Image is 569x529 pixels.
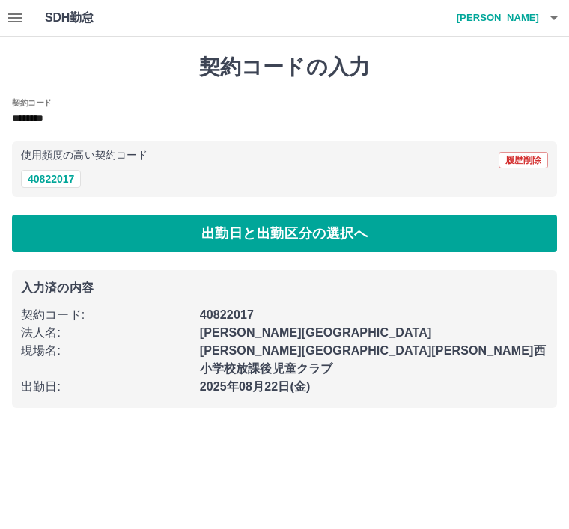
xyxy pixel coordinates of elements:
b: 2025年08月22日(金) [200,380,311,393]
p: 出勤日 : [21,378,191,396]
p: 入力済の内容 [21,282,548,294]
p: 法人名 : [21,324,191,342]
button: 履歴削除 [499,152,548,168]
h2: 契約コード [12,97,52,108]
p: 現場名 : [21,342,191,360]
p: 契約コード : [21,306,191,324]
button: 40822017 [21,170,81,188]
b: [PERSON_NAME][GEOGRAPHIC_DATA][PERSON_NAME]西小学校放課後児童クラブ [200,344,546,375]
button: 出勤日と出勤区分の選択へ [12,215,557,252]
b: [PERSON_NAME][GEOGRAPHIC_DATA] [200,326,432,339]
p: 使用頻度の高い契約コード [21,150,147,161]
h1: 契約コードの入力 [12,55,557,80]
b: 40822017 [200,308,254,321]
